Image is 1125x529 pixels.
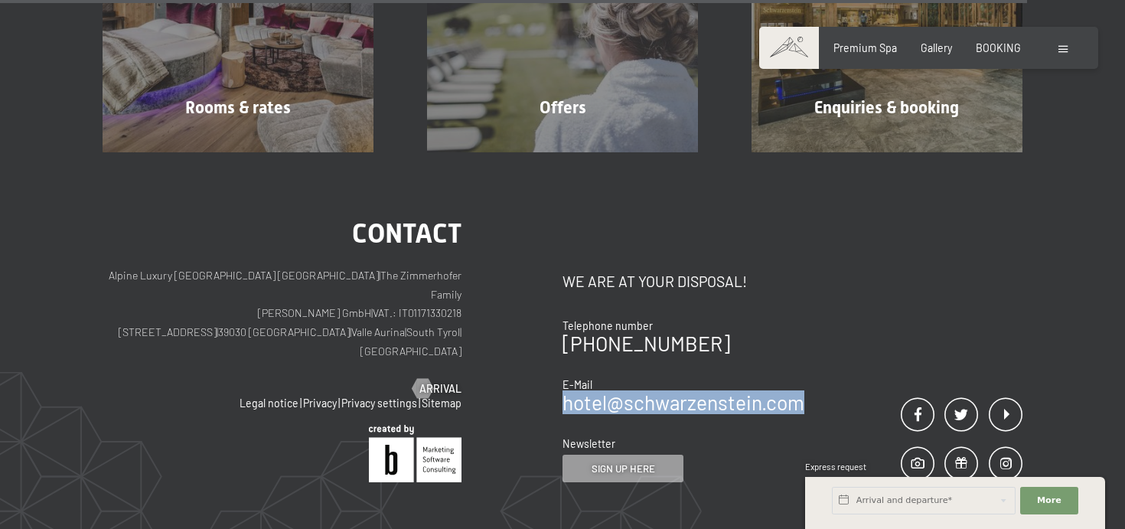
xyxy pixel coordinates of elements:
[562,378,592,391] span: E-Mail
[921,41,952,54] a: Gallery
[1037,495,1061,507] span: More
[352,217,461,249] span: Contact
[405,325,406,338] span: |
[814,98,959,117] span: Enquiries & booking
[592,462,655,475] span: Sign up here
[369,425,461,482] img: Brandnamic GmbH | Leading Hospitality Solutions
[1020,487,1078,514] button: More
[562,331,730,355] a: [PHONE_NUMBER]
[341,397,417,410] a: Privacy settings
[412,381,461,397] a: Arrival
[350,325,351,338] span: |
[833,41,897,54] a: Premium Spa
[976,41,1021,54] a: BOOKING
[303,397,337,410] a: Privacy
[103,266,461,361] p: Alpine Luxury [GEOGRAPHIC_DATA] [GEOGRAPHIC_DATA] The Zimmerhofer Family [PERSON_NAME] GmbH VAT.:...
[371,306,373,319] span: |
[240,397,298,410] a: Legal notice
[185,98,291,117] span: Rooms & rates
[562,437,615,450] span: Newsletter
[217,325,218,338] span: |
[419,381,461,397] span: Arrival
[419,397,420,410] span: |
[460,325,461,338] span: |
[422,397,461,410] a: Sitemap
[562,273,747,290] span: We are at your disposal!
[338,397,340,410] span: |
[562,319,653,332] span: Telephone number
[379,269,380,282] span: |
[805,462,866,472] span: Express request
[562,390,804,414] a: hotel@schwarzenstein.com
[540,98,586,117] span: Offers
[300,397,302,410] span: |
